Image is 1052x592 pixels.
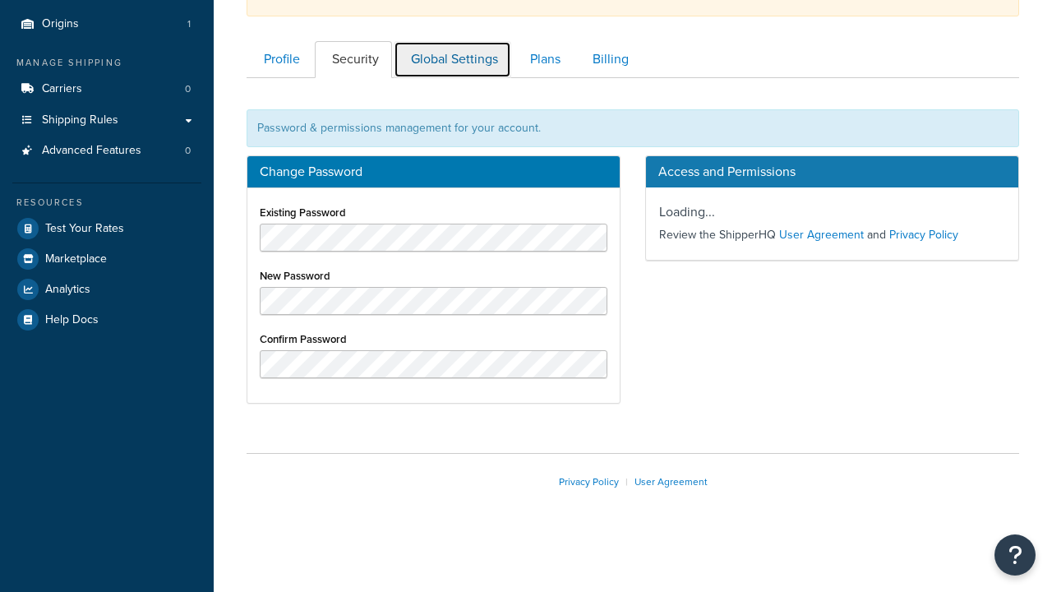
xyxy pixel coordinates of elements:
[185,82,191,96] span: 0
[45,313,99,327] span: Help Docs
[247,109,1019,147] div: Password & permissions management for your account.
[12,74,201,104] a: Carriers 0
[247,41,313,78] a: Profile
[12,275,201,304] a: Analytics
[12,56,201,70] div: Manage Shipping
[994,534,1036,576] button: Open Resource Center
[12,136,201,166] li: Advanced Features
[634,474,708,489] a: User Agreement
[646,187,1018,260] div: Loading...
[12,105,201,136] a: Shipping Rules
[260,333,347,345] label: Confirm Password
[625,474,628,489] span: |
[575,41,642,78] a: Billing
[12,305,201,335] a: Help Docs
[315,41,392,78] a: Security
[12,136,201,166] a: Advanced Features 0
[12,196,201,210] div: Resources
[260,164,607,179] h3: Change Password
[185,144,191,158] span: 0
[42,144,141,158] span: Advanced Features
[45,283,90,297] span: Analytics
[779,226,864,243] a: User Agreement
[12,9,201,39] li: Origins
[45,252,107,266] span: Marketplace
[42,82,82,96] span: Carriers
[12,9,201,39] a: Origins 1
[559,474,619,489] a: Privacy Policy
[889,226,958,243] a: Privacy Policy
[659,224,1005,247] p: Review the ShipperHQ and
[12,244,201,274] a: Marketplace
[260,270,330,282] label: New Password
[45,222,124,236] span: Test Your Rates
[12,74,201,104] li: Carriers
[646,156,1018,187] h3: Access and Permissions
[42,113,118,127] span: Shipping Rules
[187,17,191,31] span: 1
[513,41,574,78] a: Plans
[12,214,201,243] a: Test Your Rates
[260,206,346,219] label: Existing Password
[42,17,79,31] span: Origins
[394,41,511,78] a: Global Settings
